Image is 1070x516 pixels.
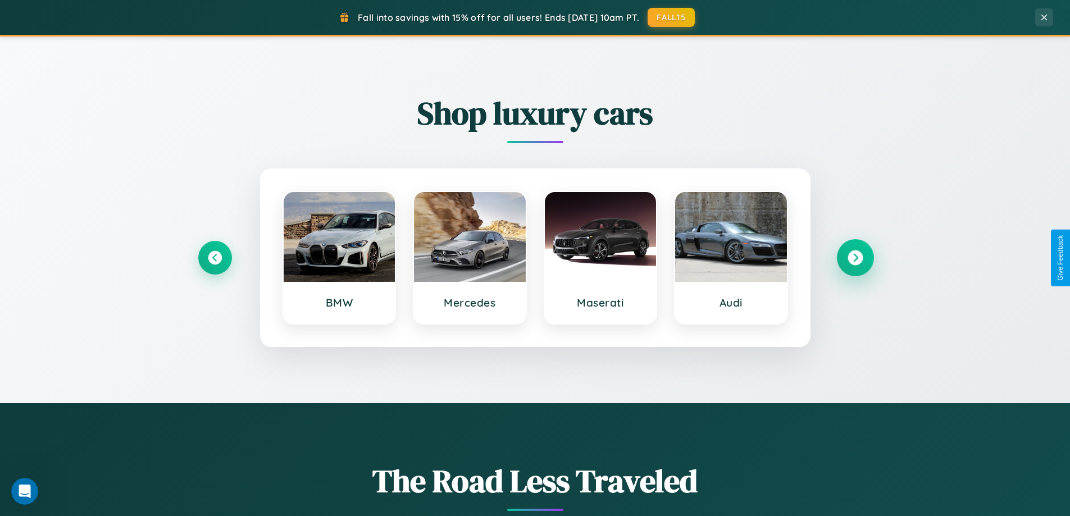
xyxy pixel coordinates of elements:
[198,459,872,503] h1: The Road Less Traveled
[556,296,645,309] h3: Maserati
[295,296,384,309] h3: BMW
[686,296,776,309] h3: Audi
[11,478,38,505] iframe: Intercom live chat
[425,296,514,309] h3: Mercedes
[198,92,872,135] h2: Shop luxury cars
[648,8,695,27] button: FALL15
[358,12,639,23] span: Fall into savings with 15% off for all users! Ends [DATE] 10am PT.
[1057,235,1064,281] div: Give Feedback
